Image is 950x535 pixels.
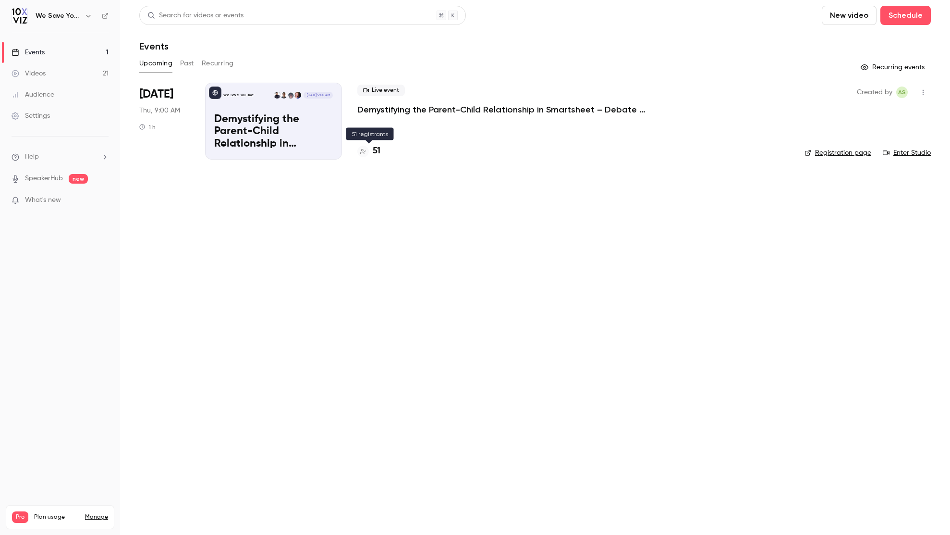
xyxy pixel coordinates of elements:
[856,60,931,75] button: Recurring events
[357,104,646,115] a: Demystifying the Parent-Child Relationship in Smartsheet – Debate at the Dinner Table
[139,83,190,160] div: Sep 4 Thu, 9:00 AM (America/Denver)
[139,123,156,131] div: 1 h
[280,92,287,99] img: Ayelet Weiner
[69,174,88,184] span: new
[12,48,45,57] div: Events
[12,111,50,121] div: Settings
[898,87,906,98] span: AS
[12,90,54,100] div: Audience
[85,513,108,521] a: Manage
[25,174,63,184] a: SpeakerHub
[12,8,27,24] img: We Save You Time!
[896,87,908,98] span: Ashley Sage
[147,11,244,21] div: Search for videos or events
[205,83,342,160] a: Demystifying the Parent-Child Relationship in Smartsheet – Debate at the Dinner Table We Save You...
[857,87,892,98] span: Created by
[25,195,61,205] span: What's new
[287,92,294,99] img: Dansong Wang
[304,92,332,99] span: [DATE] 9:00 AM
[12,69,46,78] div: Videos
[139,106,180,115] span: Thu, 9:00 AM
[180,56,194,71] button: Past
[97,196,109,205] iframe: Noticeable Trigger
[804,148,871,158] a: Registration page
[373,145,380,158] h4: 51
[274,92,280,99] img: Dustin Wise
[12,152,109,162] li: help-dropdown-opener
[214,113,333,150] p: Demystifying the Parent-Child Relationship in Smartsheet – Debate at the Dinner Table
[883,148,931,158] a: Enter Studio
[357,85,405,96] span: Live event
[139,87,173,102] span: [DATE]
[139,40,169,52] h1: Events
[880,6,931,25] button: Schedule
[36,11,81,21] h6: We Save You Time!
[12,511,28,523] span: Pro
[357,145,380,158] a: 51
[25,152,39,162] span: Help
[294,92,301,99] img: Jennifer Jones
[223,93,254,98] p: We Save You Time!
[822,6,877,25] button: New video
[202,56,234,71] button: Recurring
[34,513,79,521] span: Plan usage
[139,56,172,71] button: Upcoming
